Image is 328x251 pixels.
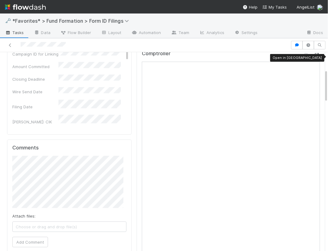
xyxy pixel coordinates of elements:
[297,5,314,10] span: AngelList
[12,76,58,82] div: Closing Deadline
[317,4,323,10] img: avatar_b467e446-68e1-4310-82a7-76c532dc3f4b.png
[12,213,35,219] label: Attach files:
[13,222,126,232] span: Choose or drag and drop file(s)
[55,28,96,38] a: Flow Builder
[12,51,58,57] div: Campaign ID for Linking
[12,89,58,95] div: Wire Send Date
[194,28,229,38] a: Analytics
[12,104,58,110] div: Filing Date
[262,4,287,10] a: My Tasks
[142,51,170,57] h5: Comptroller
[126,28,166,38] a: Automation
[96,28,126,38] a: Layout
[166,28,194,38] a: Team
[5,2,46,12] img: logo-inverted-e16ddd16eac7371096b0.svg
[12,119,58,125] div: [PERSON_NAME]: CIK
[5,18,11,23] span: 🗝️
[12,145,126,151] h5: Comments
[301,28,328,38] a: Docs
[29,28,55,38] a: Data
[12,237,48,247] button: Add Comment
[12,64,58,70] div: Amount Committed
[12,18,132,24] span: *Favorites* > Fund Formation > Form ID Filings
[229,28,263,38] a: Settings
[243,4,258,10] div: Help
[5,29,24,36] span: Tasks
[262,5,287,10] span: My Tasks
[60,29,91,36] span: Flow Builder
